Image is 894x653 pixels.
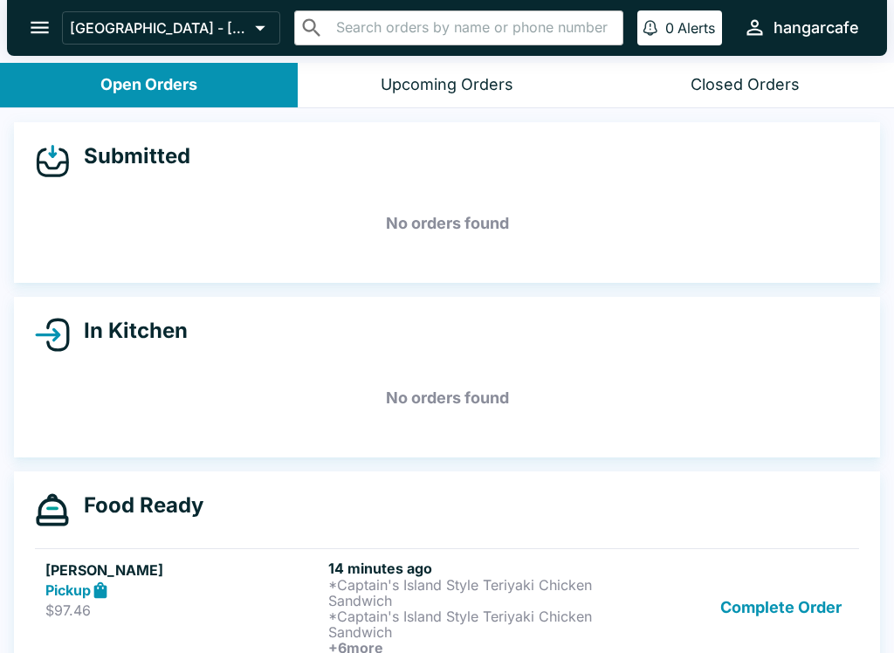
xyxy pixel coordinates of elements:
p: [GEOGRAPHIC_DATA] - [GEOGRAPHIC_DATA] [70,19,248,37]
div: hangarcafe [774,17,859,38]
button: hangarcafe [736,9,866,46]
p: 0 [665,19,674,37]
h6: 14 minutes ago [328,560,604,577]
p: $97.46 [45,601,321,619]
p: *Captain's Island Style Teriyaki Chicken Sandwich [328,577,604,608]
button: [GEOGRAPHIC_DATA] - [GEOGRAPHIC_DATA] [62,11,280,45]
button: open drawer [17,5,62,50]
strong: Pickup [45,581,91,599]
h4: Submitted [70,143,190,169]
h4: In Kitchen [70,318,188,344]
p: Alerts [677,19,715,37]
div: Open Orders [100,75,197,95]
h5: No orders found [35,367,859,430]
h5: [PERSON_NAME] [45,560,321,581]
h4: Food Ready [70,492,203,519]
h5: No orders found [35,192,859,255]
input: Search orders by name or phone number [331,16,615,40]
div: Upcoming Orders [381,75,513,95]
p: *Captain's Island Style Teriyaki Chicken Sandwich [328,608,604,640]
div: Closed Orders [691,75,800,95]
